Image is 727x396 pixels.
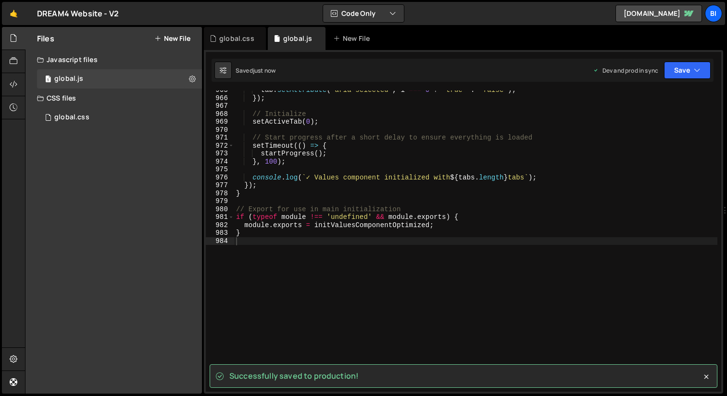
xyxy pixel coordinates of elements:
div: CSS files [25,89,202,108]
a: Bi [705,5,722,22]
: 17250/47735.css [37,108,202,127]
div: 965 [206,86,234,94]
div: Saved [236,66,276,75]
div: 978 [206,190,234,198]
div: 984 [206,237,234,245]
div: 972 [206,142,234,150]
div: global.css [219,34,254,43]
div: global.css [54,113,89,122]
div: just now [253,66,276,75]
div: 977 [206,181,234,190]
div: global.js [37,69,202,89]
span: Successfully saved to production! [229,370,359,381]
div: 969 [206,118,234,126]
div: 971 [206,134,234,142]
div: 980 [206,205,234,214]
div: 975 [206,166,234,174]
div: DREAM4 Website - V2 [37,8,119,19]
div: 966 [206,94,234,102]
div: Dev and prod in sync [593,66,658,75]
a: [DOMAIN_NAME] [615,5,702,22]
div: 982 [206,221,234,230]
div: 973 [206,150,234,158]
div: 981 [206,213,234,221]
div: 976 [206,174,234,182]
div: Javascript files [25,50,202,69]
div: global.js [54,75,83,83]
h2: Files [37,33,54,44]
span: 1 [45,76,51,84]
button: Save [664,62,711,79]
div: 974 [206,158,234,166]
div: 983 [206,229,234,237]
div: New File [333,34,374,43]
button: New File [154,35,190,42]
div: 970 [206,126,234,134]
div: global.js [283,34,312,43]
div: 967 [206,102,234,110]
div: 979 [206,197,234,205]
div: 968 [206,110,234,118]
button: Code Only [323,5,404,22]
a: 🤙 [2,2,25,25]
